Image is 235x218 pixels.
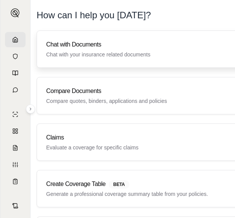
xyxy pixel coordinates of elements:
img: Expand sidebar [11,8,20,18]
button: Expand sidebar [8,5,23,21]
span: BETA [109,180,129,189]
a: Policy Comparisons [5,123,26,139]
a: Prompt Library [5,66,26,81]
a: Coverage Table [5,174,26,189]
a: Single Policy [5,107,26,122]
a: Chat [5,82,26,98]
a: Claim Coverage [5,140,26,155]
a: Documents Vault [5,49,26,64]
button: Expand sidebar [26,104,35,114]
a: Custom Report [5,157,26,172]
a: Home [5,32,26,47]
a: Contract Analysis [5,198,26,213]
